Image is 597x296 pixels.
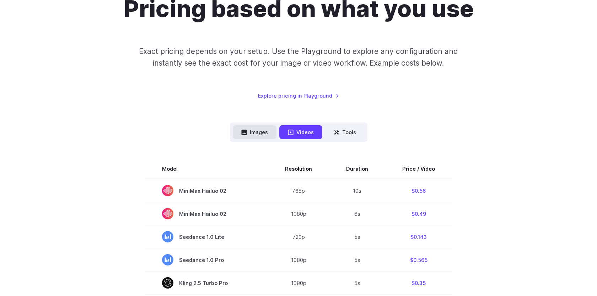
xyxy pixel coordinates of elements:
td: 768p [268,179,329,202]
th: Model [145,159,268,179]
td: $0.56 [385,179,452,202]
span: Kling 2.5 Turbo Pro [162,277,251,289]
td: 1080p [268,272,329,295]
td: $0.565 [385,248,452,272]
button: Images [233,125,276,139]
td: 5s [329,248,385,272]
td: $0.143 [385,225,452,248]
th: Price / Video [385,159,452,179]
th: Resolution [268,159,329,179]
td: 1080p [268,248,329,272]
td: 5s [329,225,385,248]
td: $0.35 [385,272,452,295]
span: Seedance 1.0 Pro [162,254,251,265]
th: Duration [329,159,385,179]
td: 1080p [268,202,329,225]
td: 10s [329,179,385,202]
td: 5s [329,272,385,295]
span: MiniMax Hailuo 02 [162,208,251,219]
td: $0.49 [385,202,452,225]
button: Videos [279,125,322,139]
td: 720p [268,225,329,248]
span: Seedance 1.0 Lite [162,231,251,242]
td: 6s [329,202,385,225]
p: Exact pricing depends on your setup. Use the Playground to explore any configuration and instantl... [125,45,472,69]
span: MiniMax Hailuo 02 [162,185,251,196]
a: Explore pricing in Playground [258,92,339,100]
button: Tools [325,125,365,139]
